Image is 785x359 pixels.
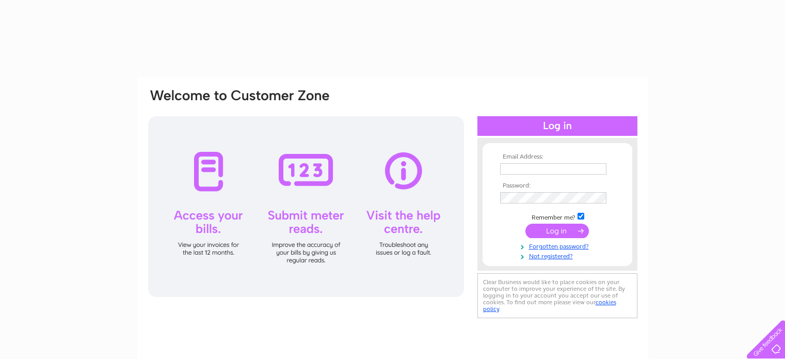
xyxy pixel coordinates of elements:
a: Not registered? [500,251,617,260]
th: Email Address: [498,153,617,161]
input: Submit [525,224,589,238]
a: Forgotten password? [500,241,617,251]
div: Clear Business would like to place cookies on your computer to improve your experience of the sit... [477,273,637,318]
td: Remember me? [498,211,617,222]
a: cookies policy [483,299,616,313]
th: Password: [498,182,617,190]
